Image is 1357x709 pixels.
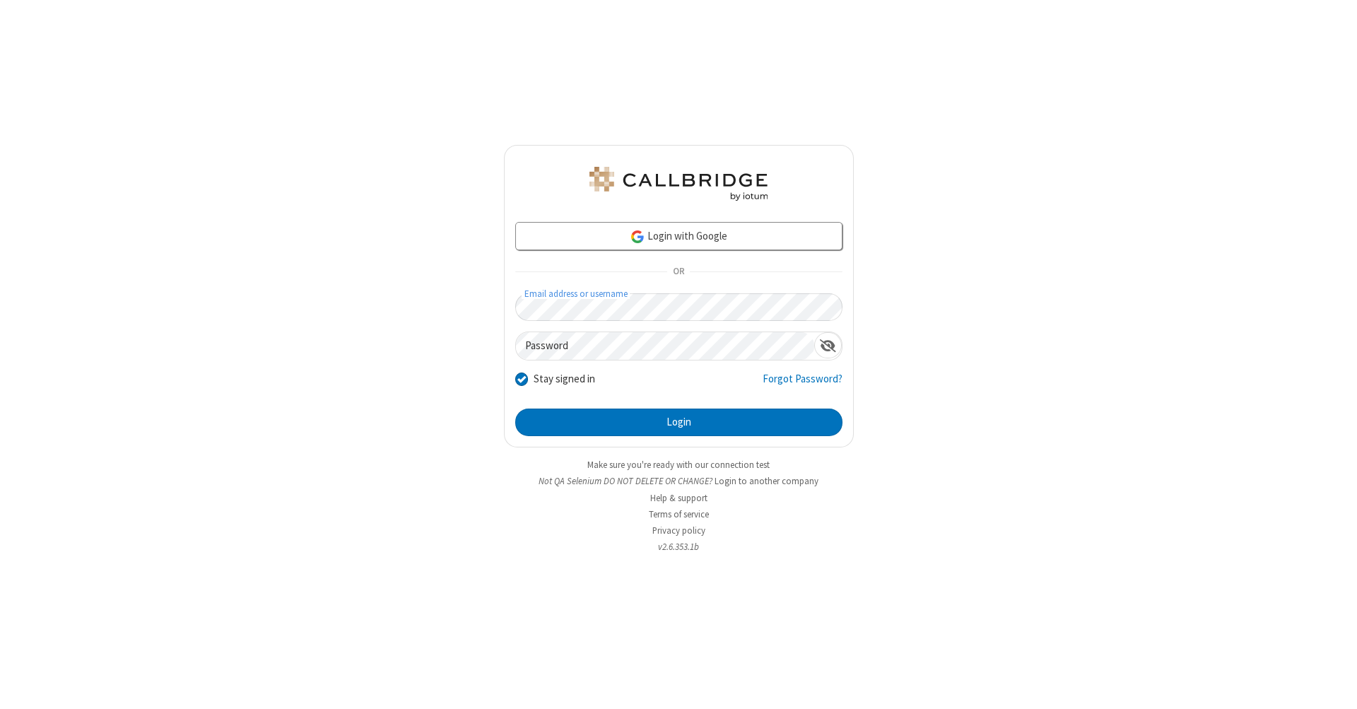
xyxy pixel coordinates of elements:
img: QA Selenium DO NOT DELETE OR CHANGE [587,167,770,201]
a: Login with Google [515,222,842,250]
img: google-icon.png [630,229,645,245]
input: Email address or username [515,293,842,321]
label: Stay signed in [534,371,595,387]
a: Make sure you're ready with our connection test [587,459,770,471]
li: Not QA Selenium DO NOT DELETE OR CHANGE? [504,474,854,488]
button: Login to another company [715,474,818,488]
a: Privacy policy [652,525,705,537]
a: Forgot Password? [763,371,842,398]
li: v2.6.353.1b [504,540,854,553]
a: Terms of service [649,508,709,520]
button: Login [515,409,842,437]
input: Password [516,332,814,360]
div: Show password [814,332,842,358]
a: Help & support [650,492,707,504]
span: OR [667,262,690,282]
